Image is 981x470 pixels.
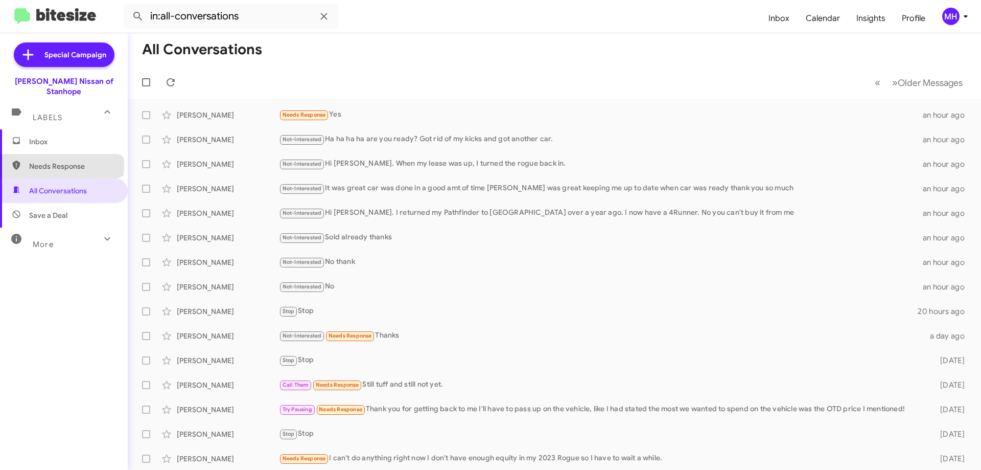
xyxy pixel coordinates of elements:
[924,331,973,341] div: a day ago
[279,379,924,391] div: Still tuff and still not yet.
[316,382,359,388] span: Needs Response
[924,380,973,390] div: [DATE]
[924,405,973,415] div: [DATE]
[760,4,798,33] a: Inbox
[279,158,923,170] div: Hi [PERSON_NAME]. When my lease was up, I turned the rogue back in.
[279,305,918,317] div: Stop
[177,405,279,415] div: [PERSON_NAME]
[279,232,923,243] div: Sold already thanks
[279,354,924,366] div: Stop
[848,4,894,33] a: Insights
[177,355,279,366] div: [PERSON_NAME]
[29,137,116,147] span: Inbox
[33,240,54,249] span: More
[869,72,969,93] nav: Page navigation example
[142,41,262,58] h1: All Conversations
[798,4,848,33] a: Calendar
[923,184,973,194] div: an hour ago
[942,8,960,25] div: MH
[33,113,62,122] span: Labels
[279,256,923,268] div: No thank
[177,306,279,317] div: [PERSON_NAME]
[329,332,372,339] span: Needs Response
[923,257,973,267] div: an hour ago
[283,357,295,364] span: Stop
[279,133,923,145] div: Ha ha ha ha are you ready? Got rid of my kicks and got another car.
[923,282,973,292] div: an hour ago
[898,77,963,88] span: Older Messages
[283,259,322,265] span: Not-Interested
[283,382,309,388] span: Call Them
[923,135,973,145] div: an hour ago
[923,208,973,218] div: an hour ago
[29,186,87,196] span: All Conversations
[924,355,973,366] div: [DATE]
[177,184,279,194] div: [PERSON_NAME]
[283,111,326,118] span: Needs Response
[177,380,279,390] div: [PERSON_NAME]
[29,161,116,171] span: Needs Response
[869,72,886,93] button: Previous
[29,210,67,220] span: Save a Deal
[177,331,279,341] div: [PERSON_NAME]
[875,76,880,89] span: «
[177,282,279,292] div: [PERSON_NAME]
[283,136,322,143] span: Not-Interested
[124,4,338,29] input: Search
[177,110,279,120] div: [PERSON_NAME]
[283,161,322,167] span: Not-Interested
[279,207,923,219] div: Hi [PERSON_NAME]. I returned my Pathfinder to [GEOGRAPHIC_DATA] over a year ago. I now have a 4Ru...
[283,308,295,315] span: Stop
[283,283,322,290] span: Not-Interested
[283,185,322,192] span: Not-Interested
[279,453,924,464] div: I can't do anything right now I don't have enough equity in my 2023 Rogue so I have to wait a while.
[14,42,114,67] a: Special Campaign
[283,210,322,216] span: Not-Interested
[177,257,279,267] div: [PERSON_NAME]
[319,406,362,413] span: Needs Response
[44,50,106,60] span: Special Campaign
[923,159,973,169] div: an hour ago
[279,183,923,194] div: It was great car was done in a good amt of time [PERSON_NAME] was great keeping me up to date whe...
[933,8,970,25] button: MH
[177,233,279,243] div: [PERSON_NAME]
[283,406,312,413] span: Try Pausing
[923,233,973,243] div: an hour ago
[177,135,279,145] div: [PERSON_NAME]
[279,428,924,440] div: Stop
[279,330,924,342] div: Thanks
[892,76,898,89] span: »
[886,72,969,93] button: Next
[924,454,973,464] div: [DATE]
[283,431,295,437] span: Stop
[283,455,326,462] span: Needs Response
[279,404,924,415] div: Thank you for getting back to me I'll have to pass up on the vehicle, like I had stated the most ...
[279,109,923,121] div: Yes
[177,208,279,218] div: [PERSON_NAME]
[177,159,279,169] div: [PERSON_NAME]
[283,332,322,339] span: Not-Interested
[177,454,279,464] div: [PERSON_NAME]
[923,110,973,120] div: an hour ago
[283,234,322,241] span: Not-Interested
[279,281,923,293] div: No
[918,306,973,317] div: 20 hours ago
[924,429,973,439] div: [DATE]
[894,4,933,33] a: Profile
[177,429,279,439] div: [PERSON_NAME]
